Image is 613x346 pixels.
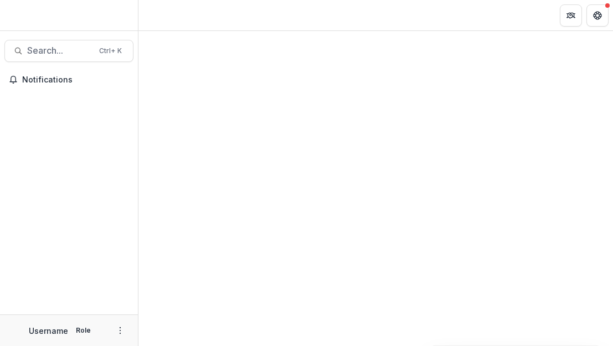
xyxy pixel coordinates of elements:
button: Notifications [4,71,133,89]
button: Partners [560,4,582,27]
div: Ctrl + K [97,45,124,57]
button: Get Help [586,4,609,27]
button: Search... [4,40,133,62]
button: More [114,324,127,337]
span: Notifications [22,75,129,85]
p: Username [29,325,68,337]
span: Search... [27,45,92,56]
p: Role [73,326,94,335]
